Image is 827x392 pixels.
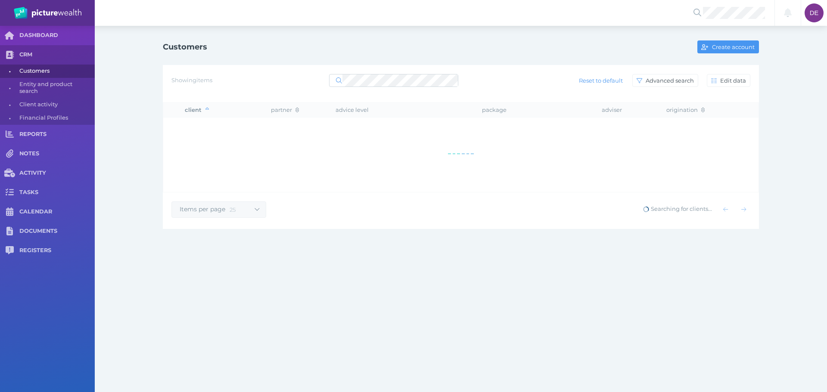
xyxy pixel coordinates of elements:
[697,40,759,53] button: Create account
[805,3,824,22] div: Darcie Ercegovich
[19,111,92,125] span: Financial Profiles
[19,98,92,111] span: Client activity
[575,74,627,87] button: Reset to default
[14,7,81,19] img: PW
[737,203,750,216] button: Show next page
[19,247,95,254] span: REGISTERS
[19,78,92,98] span: Entity and product search
[163,42,207,52] h1: Customers
[19,32,95,39] span: DASHBOARD
[19,228,95,235] span: DOCUMENTS
[643,205,712,212] span: Searching for clients...
[19,131,95,138] span: REPORTS
[19,208,95,216] span: CALENDAR
[710,43,759,50] span: Create account
[719,203,732,216] button: Show previous page
[810,9,818,16] span: DE
[595,103,660,117] th: adviser
[575,77,627,84] span: Reset to default
[19,189,95,196] span: TASKS
[271,106,299,113] span: partner
[718,77,750,84] span: Edit data
[185,106,209,113] span: client
[171,77,212,83] span: Showing items
[476,103,595,117] th: package
[19,170,95,177] span: ACTIVITY
[19,65,92,78] span: Customers
[329,103,476,117] th: advice level
[644,77,698,84] span: Advanced search
[19,51,95,59] span: CRM
[666,106,705,113] span: origination
[632,74,698,87] button: Advanced search
[172,205,230,213] span: Items per page
[19,150,95,157] span: NOTES
[707,74,750,87] button: Edit data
